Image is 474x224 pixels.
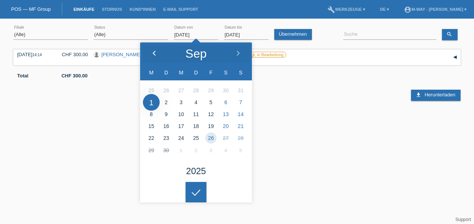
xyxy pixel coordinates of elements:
[404,6,411,13] i: account_circle
[32,53,42,57] span: 14:14
[455,217,471,222] a: Support
[101,52,141,57] a: [PERSON_NAME]
[98,7,126,12] a: Stornos
[186,167,206,176] div: 2025
[411,90,461,101] a: download Herunterladen
[231,52,286,58] label: Unbestätigt, in Bearbeitung
[126,7,159,12] a: Kund*innen
[400,7,470,12] a: account_circlem-way - [PERSON_NAME] ▾
[11,6,51,12] a: POS — MF Group
[415,92,421,98] i: download
[17,52,47,57] div: [DATE]
[186,48,207,60] div: Sep
[274,29,312,40] a: Übernehmen
[17,73,28,79] b: Total
[446,31,452,37] i: search
[442,29,458,40] a: search
[424,92,455,97] span: Herunterladen
[376,7,393,12] a: DE ▾
[324,7,369,12] a: buildWerkzeuge ▾
[449,52,461,63] div: auf-/zuklappen
[159,7,202,12] a: E-Mail Support
[53,52,88,57] div: CHF 300.00
[61,73,88,79] b: CHF 300.00
[328,6,335,13] i: build
[70,7,98,12] a: Einkäufe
